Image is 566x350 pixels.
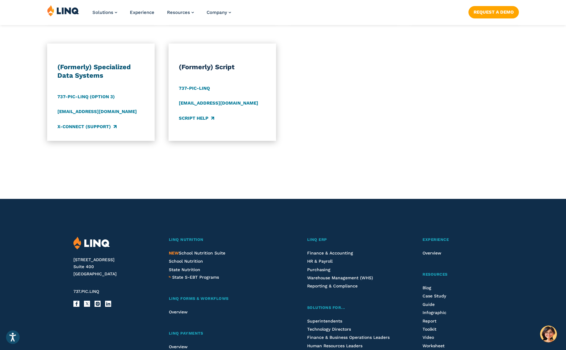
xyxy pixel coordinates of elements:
[179,115,214,122] a: Script Help
[73,256,154,278] address: [STREET_ADDRESS] Suite 400 [GEOGRAPHIC_DATA]
[167,10,194,15] a: Resources
[207,10,231,15] a: Company
[540,326,557,342] button: Hello, have a question? Let’s chat.
[307,319,342,323] a: Superintendents
[169,296,276,302] a: LINQ Forms & Workflows
[84,301,90,307] a: X
[207,10,227,15] span: Company
[92,5,231,25] nav: Primary Navigation
[47,5,79,16] img: LINQ | K‑12 Software
[172,274,219,280] a: State S-EBT Programs
[179,100,258,107] a: [EMAIL_ADDRESS][DOMAIN_NAME]
[423,302,435,307] a: Guide
[423,335,434,340] a: Video
[172,275,219,280] span: State S-EBT Programs
[73,301,79,307] a: Facebook
[169,330,276,337] a: LINQ Payments
[307,237,392,243] a: LINQ ERP
[169,344,188,349] a: Overview
[57,63,144,80] h3: (Formerly) Specialized Data Systems
[307,251,353,255] a: Finance & Accounting
[423,272,448,277] span: Resources
[423,319,436,323] a: Report
[423,293,446,298] a: Case Study
[423,237,493,243] a: Experience
[130,10,154,15] a: Experience
[423,310,446,315] a: Infographic
[423,271,493,278] a: Resources
[423,285,431,290] a: Blog
[307,335,390,340] a: Finance & Business Operations Leaders
[423,343,445,348] a: Worksheet
[179,63,265,71] h3: (Formerly) Script
[73,289,99,294] span: 737.PIC.LINQ
[423,237,449,242] span: Experience
[169,309,188,314] a: Overview
[105,301,111,307] a: LinkedIn
[57,109,137,115] a: [EMAIL_ADDRESS][DOMAIN_NAME]
[468,6,519,18] a: Request a Demo
[169,251,179,255] span: NEW
[169,251,225,255] a: NEWSchool Nutrition Suite
[307,237,327,242] span: LINQ ERP
[167,10,190,15] span: Resources
[307,259,333,264] a: HR & Payroll
[169,259,203,264] a: School Nutrition
[92,10,113,15] span: Solutions
[307,267,330,272] a: Purchasing
[423,327,436,332] a: Toolkit
[179,85,210,92] a: 737-PIC-LINQ
[73,237,110,250] img: LINQ | K‑12 Software
[169,331,203,335] span: LINQ Payments
[169,251,225,255] span: School Nutrition Suite
[169,237,204,242] span: LINQ Nutrition
[92,10,117,15] a: Solutions
[307,327,351,332] a: Technology Directors
[169,237,276,243] a: LINQ Nutrition
[307,343,362,348] a: Human Resources Leaders
[169,296,229,301] span: LINQ Forms & Workflows
[307,275,373,280] a: Warehouse Management (WHS)
[423,251,441,255] a: Overview
[468,5,519,18] nav: Button Navigation
[169,267,200,272] a: State Nutrition
[57,123,116,130] a: X-Connect (Support)
[307,284,358,288] a: Reporting & Compliance
[95,301,101,307] a: Instagram
[57,94,115,100] a: 737-PIC-LINQ (Option 3)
